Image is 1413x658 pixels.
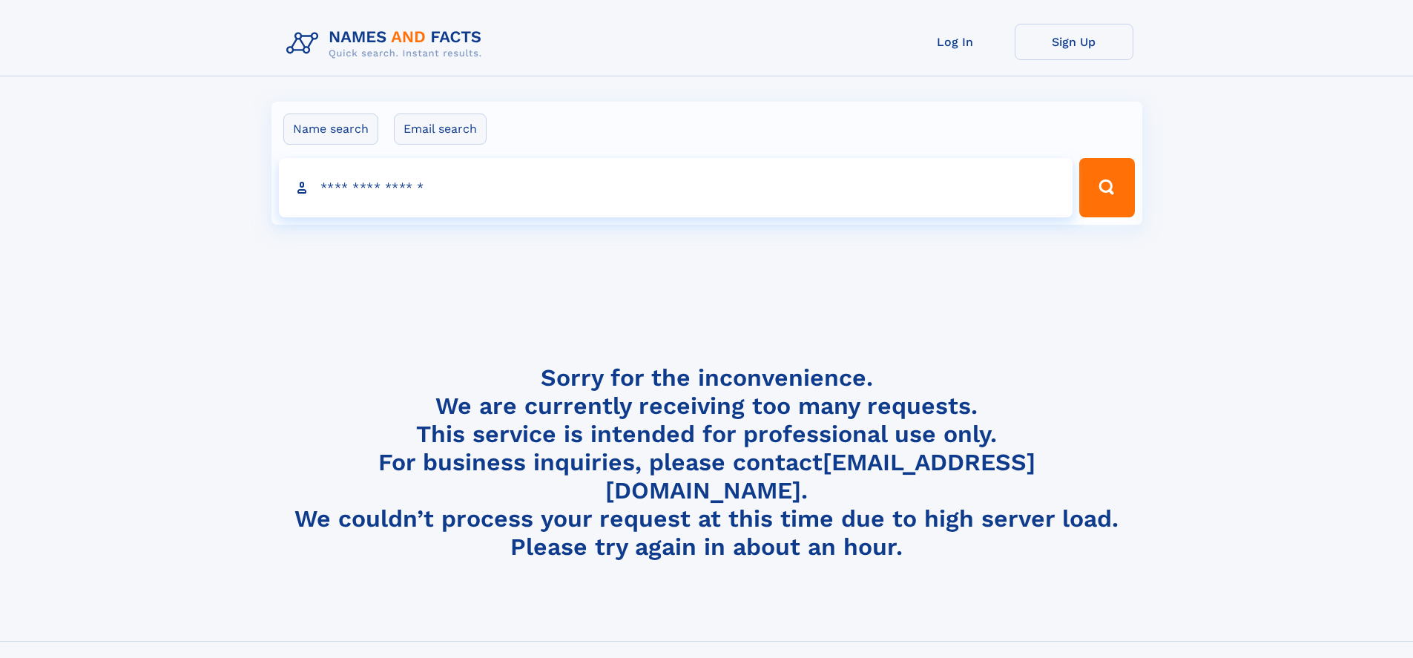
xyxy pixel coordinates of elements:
[283,113,378,145] label: Name search
[280,363,1133,562] h4: Sorry for the inconvenience. We are currently receiving too many requests. This service is intend...
[605,448,1035,504] a: [EMAIL_ADDRESS][DOMAIN_NAME]
[896,24,1015,60] a: Log In
[280,24,494,64] img: Logo Names and Facts
[394,113,487,145] label: Email search
[1079,158,1134,217] button: Search Button
[279,158,1073,217] input: search input
[1015,24,1133,60] a: Sign Up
